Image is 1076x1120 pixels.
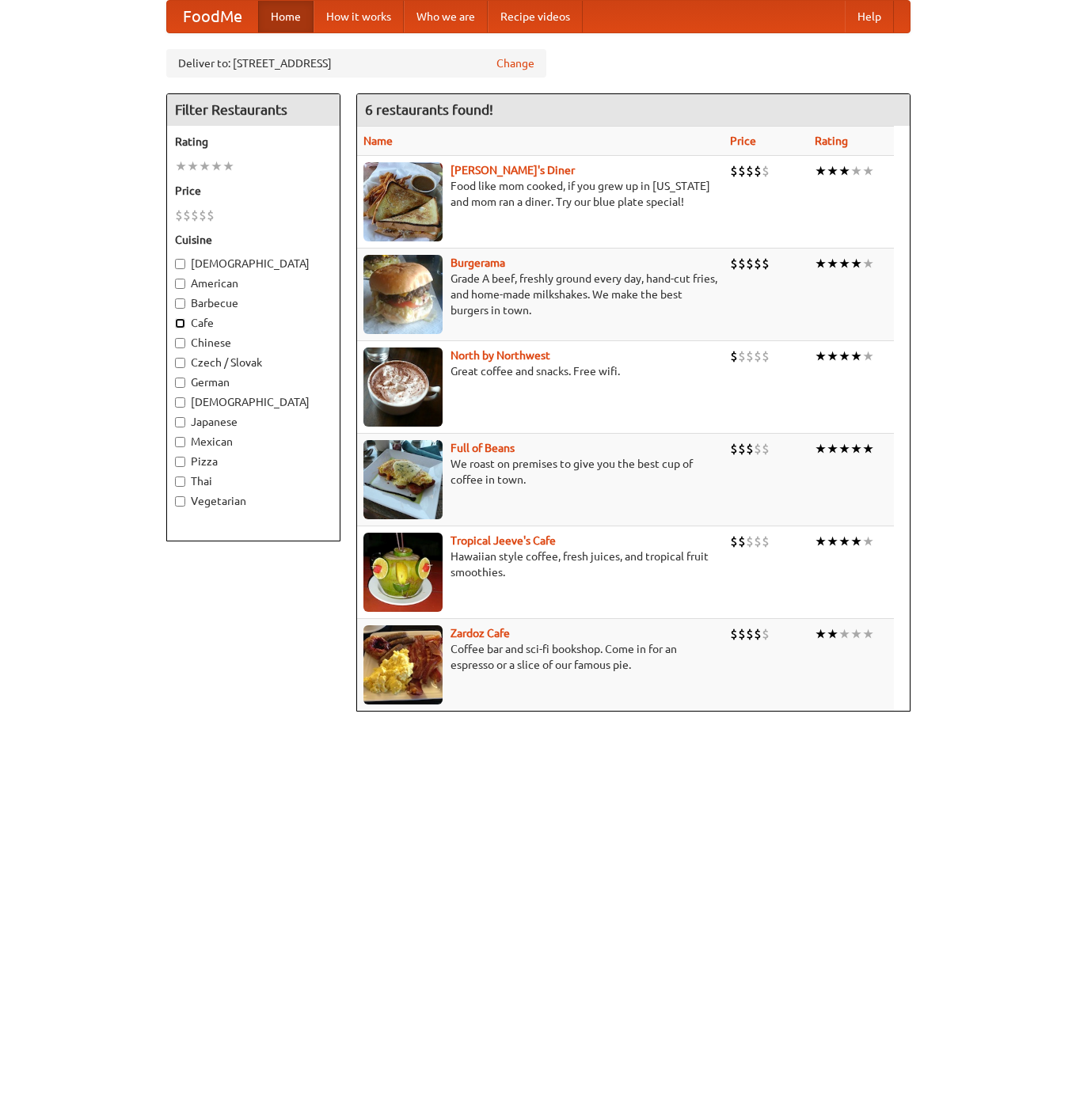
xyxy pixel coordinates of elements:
[762,347,770,365] li: $
[862,440,874,457] li: ★
[862,255,874,272] li: ★
[167,1,258,32] a: FoodMe
[451,349,550,362] b: North by Northwest
[850,440,862,457] li: ★
[175,397,185,408] input: [DEMOGRAPHIC_DATA]
[191,207,199,224] li: $
[746,347,754,365] li: $
[187,158,199,175] li: ★
[363,641,717,673] p: Coffee bar and sci-fi bookshop. Come in for an espresso or a slice of our famous pie.
[827,347,838,365] li: ★
[815,162,827,180] li: ★
[166,49,546,78] div: Deliver to: [STREET_ADDRESS]
[838,533,850,550] li: ★
[451,442,515,454] a: Full of Beans
[815,135,848,147] a: Rating
[363,440,443,519] img: beans.jpg
[175,338,185,348] input: Chinese
[730,440,738,457] li: $
[496,55,534,71] a: Change
[862,533,874,550] li: ★
[738,533,746,550] li: $
[815,625,827,643] li: ★
[175,295,332,311] label: Barbecue
[862,162,874,180] li: ★
[762,440,770,457] li: $
[175,457,185,467] input: Pizza
[754,440,762,457] li: $
[175,275,332,291] label: American
[199,158,211,175] li: ★
[730,533,738,550] li: $
[451,534,556,547] a: Tropical Jeeve's Cafe
[175,473,332,489] label: Thai
[827,533,838,550] li: ★
[175,232,332,248] h5: Cuisine
[754,162,762,180] li: $
[363,363,717,379] p: Great coffee and snacks. Free wifi.
[207,207,215,224] li: $
[451,627,510,640] a: Zardoz Cafe
[730,625,738,643] li: $
[175,493,332,509] label: Vegetarian
[175,374,332,390] label: German
[746,255,754,272] li: $
[363,347,443,427] img: north.jpg
[175,298,185,309] input: Barbecue
[746,625,754,643] li: $
[730,255,738,272] li: $
[451,256,505,269] a: Burgerama
[862,625,874,643] li: ★
[754,347,762,365] li: $
[363,135,393,147] a: Name
[738,255,746,272] li: $
[175,134,332,150] h5: Rating
[363,533,443,612] img: jeeves.jpg
[175,158,187,175] li: ★
[838,625,850,643] li: ★
[167,94,340,126] h4: Filter Restaurants
[762,162,770,180] li: $
[850,255,862,272] li: ★
[838,255,850,272] li: ★
[175,454,332,469] label: Pizza
[175,259,185,269] input: [DEMOGRAPHIC_DATA]
[746,162,754,180] li: $
[862,347,874,365] li: ★
[815,533,827,550] li: ★
[738,162,746,180] li: $
[211,158,222,175] li: ★
[404,1,488,32] a: Who we are
[762,625,770,643] li: $
[838,162,850,180] li: ★
[850,625,862,643] li: ★
[175,279,185,289] input: American
[488,1,583,32] a: Recipe videos
[175,335,332,351] label: Chinese
[815,347,827,365] li: ★
[175,207,183,224] li: $
[815,255,827,272] li: ★
[850,347,862,365] li: ★
[746,440,754,457] li: $
[738,625,746,643] li: $
[175,315,332,331] label: Cafe
[754,533,762,550] li: $
[845,1,894,32] a: Help
[730,135,756,147] a: Price
[827,255,838,272] li: ★
[363,456,717,488] p: We roast on premises to give you the best cup of coffee in town.
[827,162,838,180] li: ★
[363,178,717,210] p: Food like mom cooked, if you grew up in [US_STATE] and mom ran a diner. Try our blue plate special!
[838,440,850,457] li: ★
[175,434,332,450] label: Mexican
[730,162,738,180] li: $
[222,158,234,175] li: ★
[451,164,575,177] a: [PERSON_NAME]'s Diner
[363,271,717,318] p: Grade A beef, freshly ground every day, hand-cut fries, and home-made milkshakes. We make the bes...
[175,496,185,507] input: Vegetarian
[762,255,770,272] li: $
[730,347,738,365] li: $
